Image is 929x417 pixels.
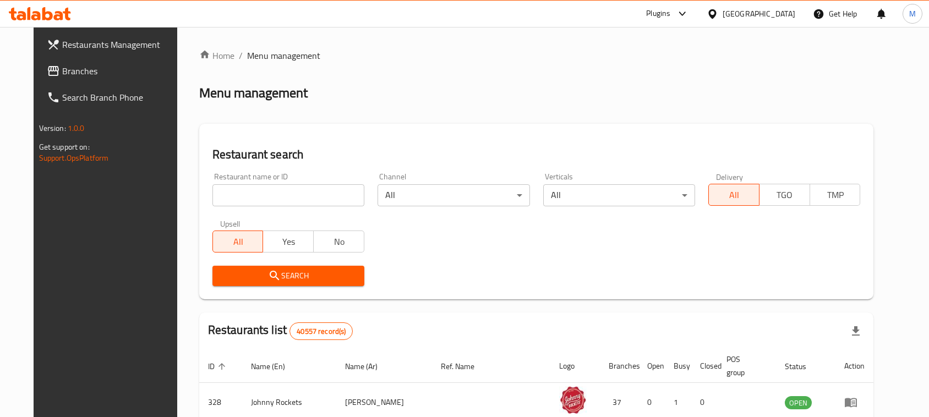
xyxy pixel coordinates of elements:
[212,146,861,163] h2: Restaurant search
[290,326,352,337] span: 40557 record(s)
[810,184,861,206] button: TMP
[713,187,755,203] span: All
[785,397,812,409] span: OPEN
[220,220,241,227] label: Upsell
[345,360,392,373] span: Name (Ar)
[212,266,364,286] button: Search
[550,349,600,383] th: Logo
[716,173,744,180] label: Delivery
[38,31,189,58] a: Restaurants Management
[267,234,309,250] span: Yes
[843,318,869,344] div: Export file
[764,187,806,203] span: TGO
[247,49,320,62] span: Menu management
[691,349,718,383] th: Closed
[199,84,308,102] h2: Menu management
[600,349,638,383] th: Branches
[559,386,587,414] img: Johnny Rockets
[759,184,810,206] button: TGO
[785,396,812,409] div: OPEN
[212,231,264,253] button: All
[208,322,353,340] h2: Restaurants list
[638,349,665,383] th: Open
[212,184,364,206] input: Search for restaurant name or ID..
[318,234,360,250] span: No
[844,396,865,409] div: Menu
[199,49,874,62] nav: breadcrumb
[199,49,234,62] a: Home
[723,8,795,20] div: [GEOGRAPHIC_DATA]
[62,64,180,78] span: Branches
[68,121,85,135] span: 1.0.0
[62,91,180,104] span: Search Branch Phone
[38,58,189,84] a: Branches
[221,269,356,283] span: Search
[239,49,243,62] li: /
[543,184,695,206] div: All
[251,360,299,373] span: Name (En)
[909,8,916,20] span: M
[39,140,90,154] span: Get support on:
[646,7,670,20] div: Plugins
[313,231,364,253] button: No
[835,349,873,383] th: Action
[785,360,821,373] span: Status
[263,231,314,253] button: Yes
[217,234,259,250] span: All
[441,360,489,373] span: Ref. Name
[378,184,529,206] div: All
[289,322,353,340] div: Total records count
[62,38,180,51] span: Restaurants Management
[39,121,66,135] span: Version:
[726,353,763,379] span: POS group
[815,187,856,203] span: TMP
[38,84,189,111] a: Search Branch Phone
[708,184,759,206] button: All
[39,151,109,165] a: Support.OpsPlatform
[208,360,229,373] span: ID
[665,349,691,383] th: Busy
